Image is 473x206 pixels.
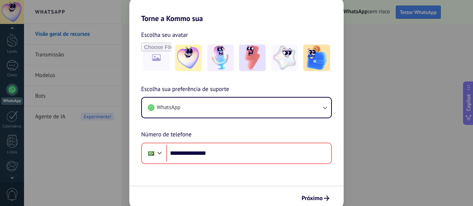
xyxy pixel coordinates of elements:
[144,146,158,161] div: Brazil: + 55
[175,45,202,71] img: -1.jpeg
[271,45,298,71] img: -4.jpeg
[298,192,333,205] button: Próximo
[141,30,188,40] span: Escolha seu avatar
[141,85,229,94] span: Escolha sua preferência de suporte
[239,45,266,71] img: -3.jpeg
[303,45,330,71] img: -5.jpeg
[302,196,323,201] span: Próximo
[157,104,180,111] span: WhatsApp
[142,98,331,118] button: WhatsApp
[207,45,234,71] img: -2.jpeg
[141,130,191,140] span: Número de telefone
